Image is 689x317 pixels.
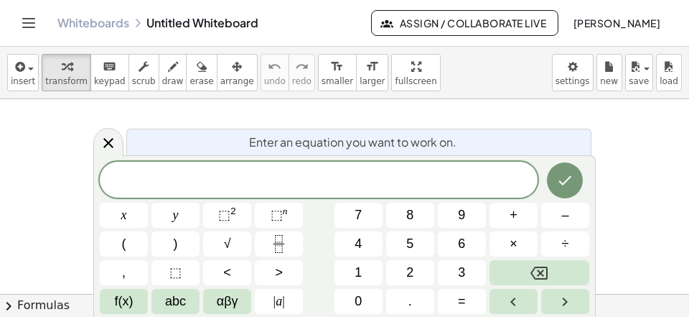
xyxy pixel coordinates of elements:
[11,76,35,86] span: insert
[7,54,39,91] button: insert
[151,231,200,257] button: )
[128,54,159,91] button: scrub
[45,76,88,86] span: transform
[391,54,440,91] button: fullscreen
[458,234,465,254] span: 6
[42,54,91,91] button: transform
[562,234,569,254] span: ÷
[386,203,434,228] button: 8
[356,54,388,91] button: format_sizelarger
[100,231,148,257] button: (
[334,203,383,228] button: 7
[173,206,179,225] span: y
[330,58,344,75] i: format_size
[203,231,251,257] button: Square root
[275,263,283,282] span: >
[255,231,303,257] button: Fraction
[489,203,538,228] button: Plus
[103,58,116,75] i: keyboard
[438,231,486,257] button: 6
[510,206,517,225] span: +
[552,54,594,91] button: settings
[541,289,589,314] button: Right arrow
[355,234,362,254] span: 4
[217,292,238,311] span: αβγ
[100,260,148,285] button: ,
[203,289,251,314] button: Greek alphabet
[383,17,546,29] span: Assign / Collaborate Live
[218,208,230,222] span: ⬚
[334,231,383,257] button: 4
[334,260,383,285] button: 1
[165,292,186,311] span: abc
[438,260,486,285] button: 3
[660,76,678,86] span: load
[217,54,258,91] button: arrange
[203,203,251,228] button: Squared
[151,260,200,285] button: Placeholder
[596,54,622,91] button: new
[282,294,285,308] span: |
[169,263,182,282] span: ⬚
[151,289,200,314] button: Alphabet
[541,203,589,228] button: Minus
[220,76,254,86] span: arrange
[561,10,672,36] button: [PERSON_NAME]
[100,203,148,228] button: x
[386,231,434,257] button: 5
[115,292,133,311] span: f(x)
[395,76,436,86] span: fullscreen
[292,76,311,86] span: redo
[264,76,286,86] span: undo
[186,54,217,91] button: erase
[94,76,126,86] span: keypad
[489,260,589,285] button: Backspace
[162,76,184,86] span: draw
[625,54,653,91] button: save
[438,203,486,228] button: 9
[249,134,456,151] span: Enter an equation you want to work on.
[132,76,156,86] span: scrub
[17,12,40,35] button: Toggle navigation
[223,263,231,282] span: <
[122,263,126,282] span: ,
[547,162,583,198] button: Done
[268,58,281,75] i: undo
[408,292,412,311] span: .
[561,206,568,225] span: –
[334,289,383,314] button: 0
[57,16,129,30] a: Whiteboards
[203,260,251,285] button: Less than
[151,203,200,228] button: y
[371,10,558,36] button: Assign / Collaborate Live
[255,260,303,285] button: Greater than
[406,206,413,225] span: 8
[255,203,303,228] button: Superscript
[283,206,288,216] sup: n
[489,231,538,257] button: Times
[541,231,589,257] button: Divide
[122,234,126,254] span: (
[295,58,309,75] i: redo
[100,289,148,314] button: Functions
[273,292,285,311] span: a
[318,54,357,91] button: format_sizesmaller
[365,58,379,75] i: format_size
[556,76,590,86] span: settings
[573,17,660,29] span: [PERSON_NAME]
[360,76,385,86] span: larger
[322,76,353,86] span: smaller
[489,289,538,314] button: Left arrow
[271,208,283,222] span: ⬚
[230,206,236,216] sup: 2
[629,76,649,86] span: save
[273,294,276,308] span: |
[255,289,303,314] button: Absolute value
[355,206,362,225] span: 7
[458,292,466,311] span: =
[406,234,413,254] span: 5
[121,206,127,225] span: x
[174,234,178,254] span: )
[438,289,486,314] button: Equals
[289,54,315,91] button: redoredo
